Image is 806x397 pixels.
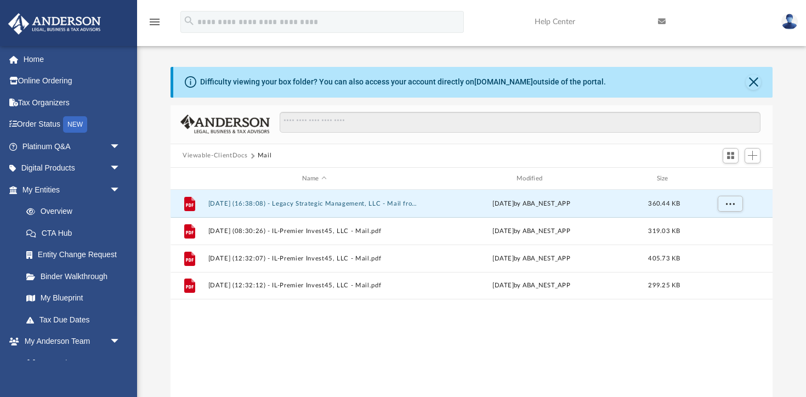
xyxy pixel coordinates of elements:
i: menu [148,15,161,29]
div: Modified [425,174,638,184]
span: 360.44 KB [648,201,680,207]
div: Difficulty viewing your box folder? You can also access your account directly on outside of the p... [200,76,606,88]
button: Close [746,75,761,90]
div: [DATE] by ABA_NEST_APP [425,199,638,209]
a: Home [8,48,137,70]
a: Entity Change Request [15,244,137,266]
div: [DATE] by ABA_NEST_APP [425,226,638,236]
i: search [183,15,195,27]
div: NEW [63,116,87,133]
a: Digital Productsarrow_drop_down [8,157,137,179]
div: id [691,174,768,184]
span: 299.25 KB [648,283,680,289]
button: Viewable-ClientDocs [183,151,247,161]
img: Anderson Advisors Platinum Portal [5,13,104,35]
div: id [175,174,203,184]
button: Switch to Grid View [723,148,739,163]
img: User Pic [781,14,798,30]
a: My Anderson Teamarrow_drop_down [8,331,132,353]
a: Order StatusNEW [8,114,137,136]
a: Platinum Q&Aarrow_drop_down [8,135,137,157]
button: More options [718,196,743,212]
a: My Blueprint [15,287,132,309]
a: CTA Hub [15,222,137,244]
div: [DATE] by ABA_NEST_APP [425,281,638,291]
a: My Entitiesarrow_drop_down [8,179,137,201]
a: [DOMAIN_NAME] [474,77,533,86]
span: arrow_drop_down [110,135,132,158]
button: Add [745,148,761,163]
span: arrow_drop_down [110,179,132,201]
a: Tax Due Dates [15,309,137,331]
span: 319.03 KB [648,228,680,234]
span: arrow_drop_down [110,331,132,353]
a: menu [148,21,161,29]
a: Binder Walkthrough [15,265,137,287]
div: Size [643,174,686,184]
a: My Anderson Team [15,352,126,374]
a: Online Ordering [8,70,137,92]
span: 405.73 KB [648,256,680,262]
a: Overview [15,201,137,223]
span: arrow_drop_down [110,157,132,180]
input: Search files and folders [280,112,760,133]
div: Name [208,174,421,184]
button: Mail [258,151,272,161]
button: [DATE] (16:38:08) - Legacy Strategic Management, LLC - Mail from Internal Revenue Service.pdf [208,200,421,207]
button: [DATE] (12:32:12) - IL-Premier Invest45, LLC - Mail.pdf [208,282,421,290]
button: [DATE] (12:32:07) - IL-Premier Invest45, LLC - Mail.pdf [208,255,421,262]
a: Tax Organizers [8,92,137,114]
div: [DATE] by ABA_NEST_APP [425,254,638,264]
button: [DATE] (08:30:26) - IL-Premier Invest45, LLC - Mail.pdf [208,228,421,235]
